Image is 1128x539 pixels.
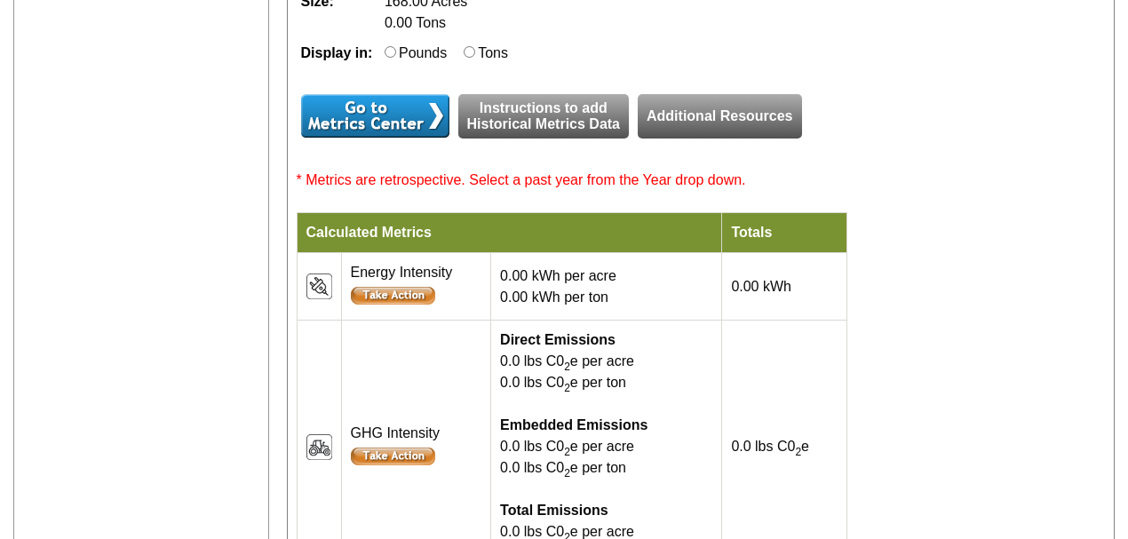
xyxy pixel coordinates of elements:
[306,434,332,460] img: icon_resources_ghg-2.png
[297,172,746,187] span: * Metrics are retrospective. Select a past year from the Year drop down.
[795,446,801,458] sub: 2
[341,253,491,321] td: Energy Intensity
[478,45,508,60] label: Tons
[500,268,616,305] span: 0.00 kWh per acre 0.00 kWh per ton
[301,94,449,138] input: Submit
[564,361,570,373] sub: 2
[500,332,616,347] b: Direct Emissions
[351,287,435,305] input: Submit
[731,439,809,454] span: 0.0 lbs C0 e
[297,38,380,68] td: Display in:
[500,503,608,518] b: Total Emissions
[564,382,570,394] sub: 2
[297,213,722,253] td: Calculated Metrics
[564,467,570,480] sub: 2
[731,279,791,294] span: 0.00 kWh
[638,94,801,139] a: Additional Resources
[458,94,630,139] a: Instructions to addHistorical Metrics Data
[722,213,847,253] td: Totals
[351,448,435,465] input: Submit
[500,417,647,432] b: Embedded Emissions
[306,273,332,299] img: icon_resources_energy-2.png
[399,45,447,60] label: Pounds
[564,446,570,458] sub: 2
